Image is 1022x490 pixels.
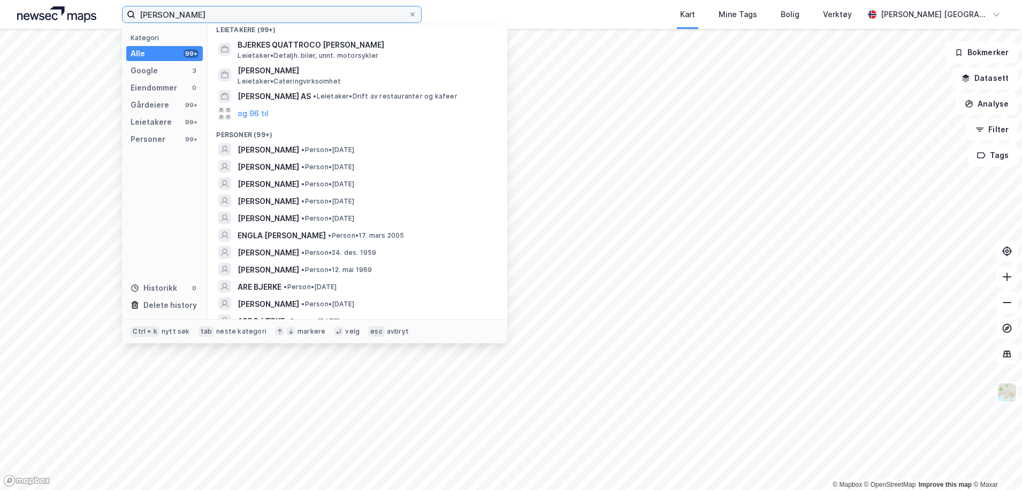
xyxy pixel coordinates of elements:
[238,107,269,120] button: og 96 til
[301,266,304,274] span: •
[345,327,360,336] div: velg
[287,317,290,325] span: •
[301,266,372,274] span: Person • 12. mai 1969
[301,197,304,205] span: •
[143,299,197,312] div: Delete history
[301,146,354,154] span: Person • [DATE]
[238,212,299,225] span: [PERSON_NAME]
[238,315,285,328] span: ARE BJÆRKE
[301,214,354,223] span: Person • [DATE]
[131,47,145,60] div: Alle
[966,119,1018,140] button: Filter
[190,284,199,292] div: 0
[833,481,862,488] a: Mapbox
[131,282,177,295] div: Historikk
[131,81,177,94] div: Eiendommer
[199,326,215,337] div: tab
[184,49,199,58] div: 99+
[135,6,408,22] input: Søk på adresse, matrikkel, gårdeiere, leietakere eller personer
[131,116,172,129] div: Leietakere
[131,99,169,111] div: Gårdeiere
[719,8,757,21] div: Mine Tags
[919,481,972,488] a: Improve this map
[301,248,376,257] span: Person • 24. des. 1959
[298,327,325,336] div: markere
[301,300,354,308] span: Person • [DATE]
[968,439,1022,490] iframe: Chat Widget
[238,144,299,156] span: [PERSON_NAME]
[968,439,1022,490] div: Kontrollprogram for chat
[287,317,340,326] span: Person • [DATE]
[208,122,507,141] div: Personer (99+)
[313,92,457,101] span: Leietaker • Drift av restauranter og kafeer
[238,263,299,276] span: [PERSON_NAME]
[3,474,50,487] a: Mapbox homepage
[997,382,1017,403] img: Z
[238,39,494,51] span: BJERKES QUATTROCO [PERSON_NAME]
[368,326,385,337] div: esc
[190,84,199,92] div: 0
[301,300,304,308] span: •
[208,17,507,36] div: Leietakere (99+)
[781,8,799,21] div: Bolig
[864,481,916,488] a: OpenStreetMap
[238,178,299,191] span: [PERSON_NAME]
[238,229,326,242] span: ENGLA [PERSON_NAME]
[238,246,299,259] span: [PERSON_NAME]
[184,135,199,144] div: 99+
[881,8,988,21] div: [PERSON_NAME] [GEOGRAPHIC_DATA]
[238,281,281,293] span: ARE BJERKE
[301,197,354,206] span: Person • [DATE]
[387,327,409,336] div: avbryt
[823,8,852,21] div: Verktøy
[301,180,354,189] span: Person • [DATE]
[328,231,404,240] span: Person • 17. mars 2005
[184,118,199,126] div: 99+
[131,34,203,42] div: Kategori
[238,51,378,60] span: Leietaker • Detaljh. biler, unnt. motorsykler
[17,6,96,22] img: logo.a4113a55bc3d86da70a041830d287a7e.svg
[238,298,299,311] span: [PERSON_NAME]
[131,133,165,146] div: Personer
[238,161,299,174] span: [PERSON_NAME]
[301,163,304,171] span: •
[238,195,299,208] span: [PERSON_NAME]
[238,64,494,77] span: [PERSON_NAME]
[680,8,695,21] div: Kart
[184,101,199,109] div: 99+
[952,67,1018,89] button: Datasett
[131,326,159,337] div: Ctrl + k
[190,66,199,75] div: 3
[956,93,1018,115] button: Analyse
[313,92,316,100] span: •
[301,146,304,154] span: •
[968,145,1018,166] button: Tags
[301,163,354,171] span: Person • [DATE]
[945,42,1018,63] button: Bokmerker
[216,327,266,336] div: neste kategori
[301,214,304,222] span: •
[238,77,341,86] span: Leietaker • Cateringvirksomhet
[131,64,158,77] div: Google
[284,283,287,291] span: •
[284,283,337,291] span: Person • [DATE]
[301,180,304,188] span: •
[162,327,190,336] div: nytt søk
[301,248,304,257] span: •
[238,90,311,103] span: [PERSON_NAME] AS
[328,231,331,239] span: •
